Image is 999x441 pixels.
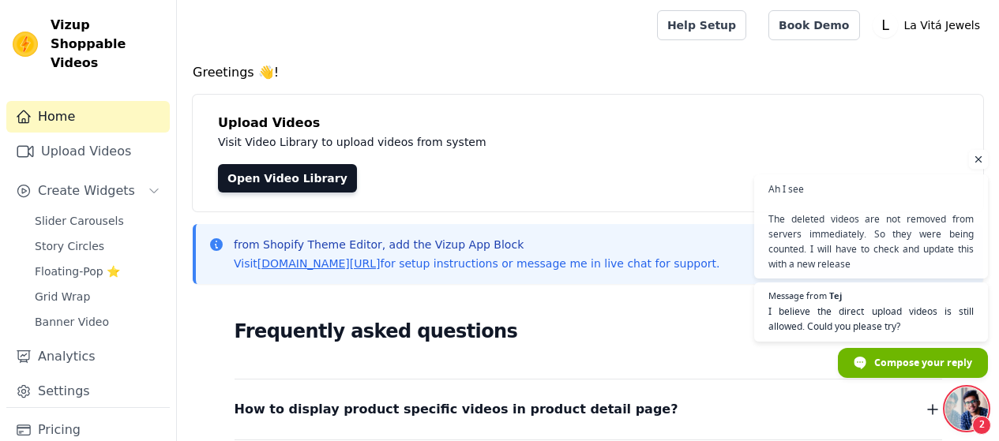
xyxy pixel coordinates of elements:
text: L [881,17,889,33]
span: How to display product specific videos in product detail page? [235,398,678,420]
span: Grid Wrap [35,289,90,305]
button: L La Vitá Jewels [873,11,987,39]
a: Analytics [6,341,170,372]
a: Slider Carousels [25,210,170,232]
a: Grid Wrap [25,286,170,308]
p: from Shopify Theme Editor, add the Vizup App Block [234,237,719,252]
p: Visit Video Library to upload videos from system [218,133,926,151]
span: 2 [972,416,991,435]
button: How to display product specific videos in product detail page? [235,398,942,420]
a: Upload Videos [6,136,170,167]
span: Compose your reply [874,349,972,376]
h2: Frequently asked questions [235,316,942,347]
a: Open Video Library [218,164,357,192]
a: Banner Video [25,311,170,333]
a: Settings [6,376,170,407]
p: Visit for setup instructions or message me in live chat for support. [234,256,719,271]
a: Home [6,101,170,133]
span: Banner Video [35,314,109,330]
a: Story Circles [25,235,170,257]
img: Vizup [13,32,38,57]
h4: Upload Videos [218,114,958,133]
a: Help Setup [657,10,746,40]
span: Vizup Shoppable Videos [51,16,163,73]
span: Floating-Pop ⭐ [35,263,120,279]
span: Story Circles [35,238,104,254]
div: Open chat [945,387,988,430]
a: [DOMAIN_NAME][URL] [257,257,381,270]
span: Create Widgets [38,181,135,200]
a: Book Demo [768,10,859,40]
h4: Greetings 👋! [193,63,983,82]
span: I believe the direct upload videos is still allowed. Could you please try? [768,304,974,334]
span: Tej [829,291,842,300]
p: La Vitá Jewels [898,11,987,39]
span: Ah I see The deleted videos are not removed from servers immediately. So they were being counted.... [768,181,974,271]
button: Create Widgets [6,175,170,207]
span: Slider Carousels [35,213,124,229]
span: Message from [768,291,827,300]
a: Floating-Pop ⭐ [25,260,170,282]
